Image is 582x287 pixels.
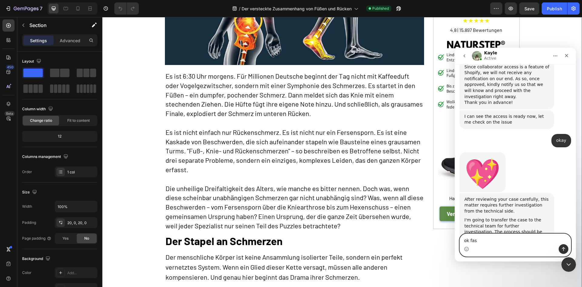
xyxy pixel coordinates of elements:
div: I'm going to transfer the case to the technical team for further investigation. The process shoul... [10,169,95,205]
p: Wolkenweicher [PERSON_NAME] & federleichtes Material [344,82,412,93]
div: 20, 0, 20, 0 [67,220,96,226]
textarea: Message… [5,186,116,196]
span: Save [524,6,534,11]
span: Yes [62,236,69,241]
div: Add... [67,270,96,276]
div: After reviewing your case carefully, this matter requires further investigation from the technica... [10,149,95,167]
iframe: Intercom live chat [561,257,576,272]
span: Fit to content [67,118,90,123]
div: After reviewing your case carefully, this matter requires further investigation from the technica... [5,145,99,251]
button: Publish [542,2,567,15]
div: Page padding [22,236,52,241]
div: Kayle says… [5,145,116,264]
div: 12 [23,132,96,141]
span: Change ratio [30,118,52,123]
div: Beta [5,111,15,116]
p: Advanced [60,37,80,44]
button: Save [519,2,539,15]
div: Layout [22,57,42,66]
div: Columns management [22,153,69,161]
iframe: To enrich screen reader interactions, please activate Accessibility in Grammarly extension settings [102,17,582,287]
div: Order [22,169,32,175]
button: Emoji picker [9,199,14,204]
div: Color [22,270,32,275]
div: 1 col [67,169,96,175]
iframe: To enrich screen reader interactions, please activate Accessibility in Grammarly extension settings [455,48,576,261]
p: Settings [30,37,47,44]
p: Verfügbarkeit prüfen 👉 [345,194,404,200]
button: 7 [2,2,45,15]
div: Publish [547,5,562,12]
span: / [239,5,240,12]
div: Size [22,188,38,196]
button: Send a message… [104,196,114,206]
p: Hands-Free Slip-In Schuh [336,178,412,184]
input: Auto [55,201,97,212]
img: gempages_501617521984537776-af56eb9a-70d3-4624-9576-304e439ae6c7.jpg [336,96,413,173]
span: Der versteckte Zusammenhang von Füßen und Rücken [242,5,352,12]
p: Bis zu 12 Stunden aktiv – ganz ohne Beschwerden [344,67,412,77]
p: Lindert Fuß- & Fußgewölbeschmerzen [344,51,412,61]
div: Column width [22,105,54,113]
span: Published [372,6,389,11]
div: 450 [6,65,15,70]
div: Undo/Redo [114,2,139,15]
p: 7 [40,5,42,12]
p: Section [29,22,79,29]
p: 4.8 | 15,897 Bewertungen [336,10,412,16]
p: Lindert Fußschmerzen & Entzündungen spürbar [344,35,412,46]
div: Background [22,255,52,263]
div: Padding [22,220,36,225]
div: Width [22,204,32,209]
span: No [84,236,89,241]
a: Verfügbarkeit prüfen 👉 [337,190,411,204]
img: gempages_501617521984537776-db7474ae-8759-4eaa-a2df-f501edbb35d8.jpg [344,21,404,34]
